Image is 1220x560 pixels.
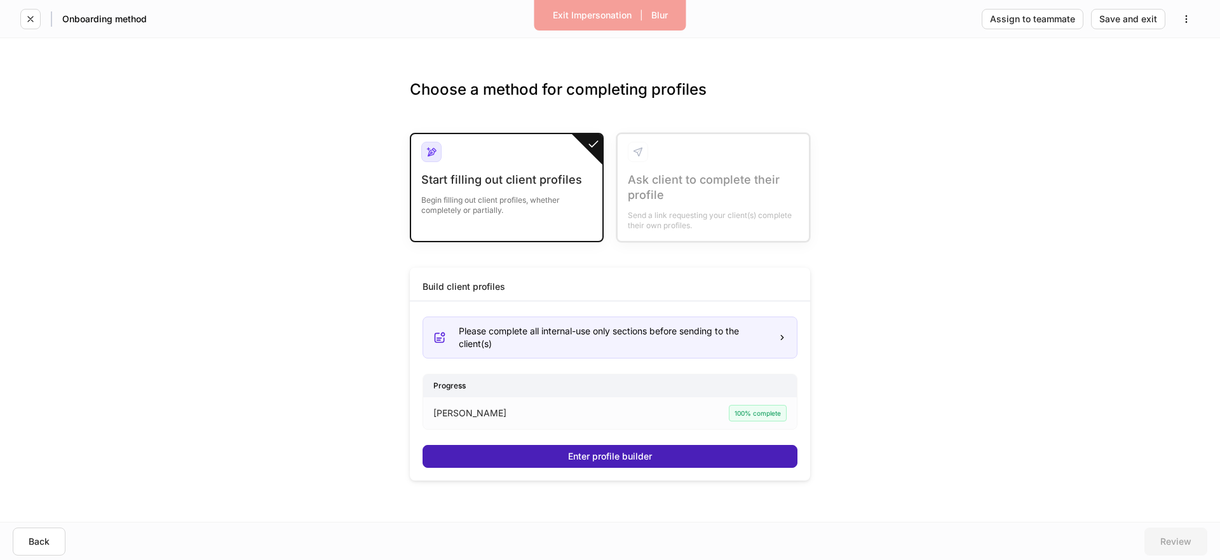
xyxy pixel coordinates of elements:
button: Assign to teammate [982,9,1083,29]
div: Save and exit [1099,15,1157,24]
div: Blur [651,11,668,20]
div: Please complete all internal-use only sections before sending to the client(s) [459,325,768,350]
p: [PERSON_NAME] [433,407,506,420]
h3: Choose a method for completing profiles [410,79,810,120]
button: Blur [643,5,676,25]
button: Exit Impersonation [545,5,640,25]
button: Back [13,528,65,556]
button: Enter profile builder [423,445,797,468]
div: 100% complete [729,405,787,421]
button: Save and exit [1091,9,1165,29]
div: Build client profiles [423,280,505,293]
div: Enter profile builder [568,452,652,461]
h5: Onboarding method [62,13,147,25]
div: Exit Impersonation [553,11,632,20]
div: Begin filling out client profiles, whether completely or partially. [421,188,592,215]
div: Back [29,537,50,546]
div: Assign to teammate [990,15,1075,24]
div: Start filling out client profiles [421,172,592,188]
div: Progress [423,374,797,397]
